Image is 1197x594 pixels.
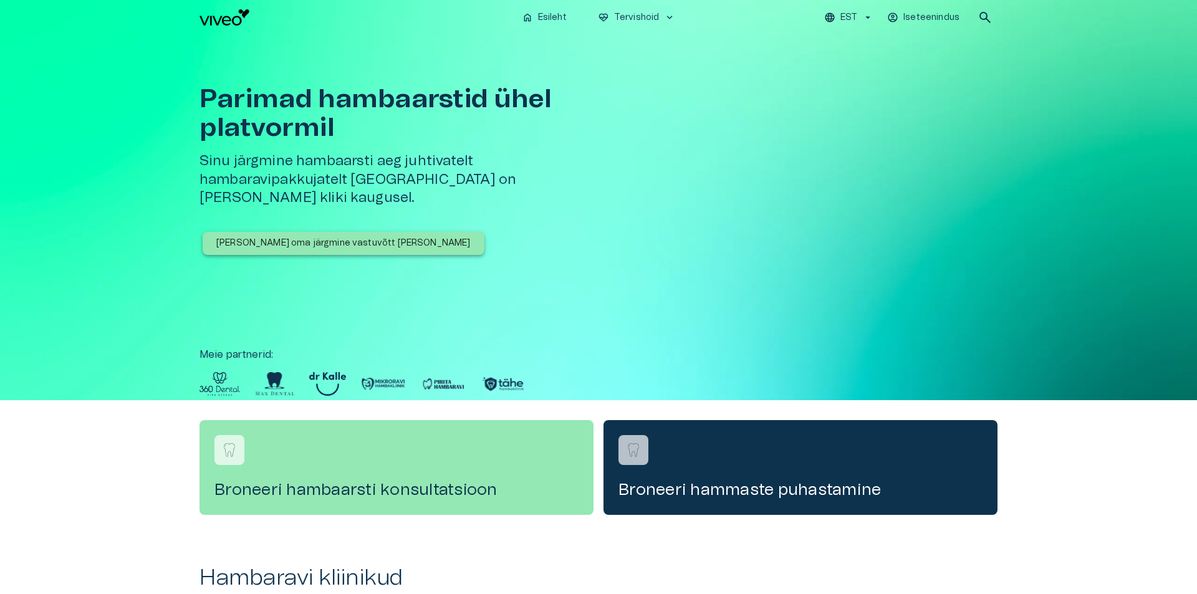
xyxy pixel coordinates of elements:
[255,372,294,396] img: Partner logo
[822,9,875,27] button: EST
[618,480,983,500] h4: Broneeri hammaste puhastamine
[199,9,249,26] img: Viveo logo
[903,11,959,24] p: Iseteenindus
[421,372,466,396] img: Partner logo
[522,12,533,23] span: home
[481,372,526,396] img: Partner logo
[978,10,993,25] span: search
[517,9,573,27] button: homeEsileht
[199,9,512,26] a: Navigate to homepage
[199,152,603,207] h5: Sinu järgmine hambaarsti aeg juhtivatelt hambaravipakkujatelt [GEOGRAPHIC_DATA] on [PERSON_NAME] ...
[199,420,594,515] a: Navigate to service booking
[199,565,997,592] h2: Hambaravi kliinikud
[593,9,681,27] button: ecg_heartTervishoidkeyboard_arrow_down
[199,347,997,362] p: Meie partnerid :
[624,441,643,459] img: Broneeri hammaste puhastamine logo
[309,372,346,396] img: Partner logo
[199,372,240,396] img: Partner logo
[885,9,963,27] button: Iseteenindus
[214,480,579,500] h4: Broneeri hambaarsti konsultatsioon
[614,11,660,24] p: Tervishoid
[199,85,603,142] h1: Parimad hambaarstid ühel platvormil
[361,372,406,396] img: Partner logo
[203,232,484,255] button: [PERSON_NAME] oma järgmine vastuvõtt [PERSON_NAME]
[603,420,997,515] a: Navigate to service booking
[220,441,239,459] img: Broneeri hambaarsti konsultatsioon logo
[598,12,609,23] span: ecg_heart
[664,12,675,23] span: keyboard_arrow_down
[840,11,857,24] p: EST
[973,5,997,30] button: open search modal
[216,237,471,250] p: [PERSON_NAME] oma järgmine vastuvõtt [PERSON_NAME]
[538,11,567,24] p: Esileht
